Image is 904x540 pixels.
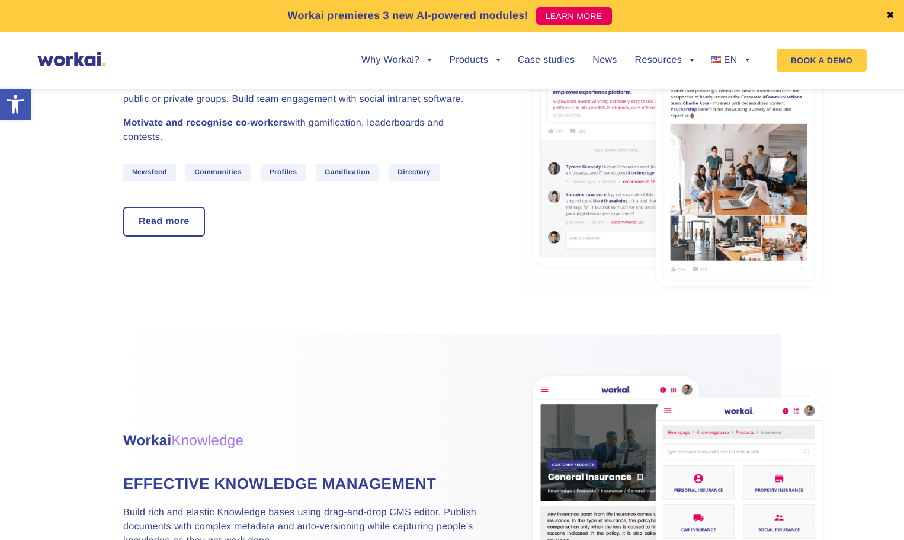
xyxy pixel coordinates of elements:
[518,56,575,65] a: Case studies
[536,7,612,25] a: LEARN MORE
[261,164,306,181] span: Profiles
[592,56,617,65] a: News
[724,55,738,65] span: EN
[449,56,500,65] a: Products
[123,164,176,181] span: Newsfeed
[361,56,431,65] a: Why Workai?
[172,433,244,449] span: Knowledge
[123,118,288,128] strong: Motivate and recognise co-workers
[886,11,895,21] a: ✖
[123,116,479,145] p: with gamification, leaderboards and contests.
[777,49,867,72] a: BOOK A DEMO
[316,164,379,181] span: Gamification
[123,430,479,452] h3: Workai
[287,8,528,24] p: Workai premieres 3 new AI-powered modules!
[185,164,251,181] span: Communities
[635,56,694,65] a: Resources
[389,164,440,181] span: Directory
[124,208,204,235] a: Read more
[6,438,326,534] iframe: Popup CTA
